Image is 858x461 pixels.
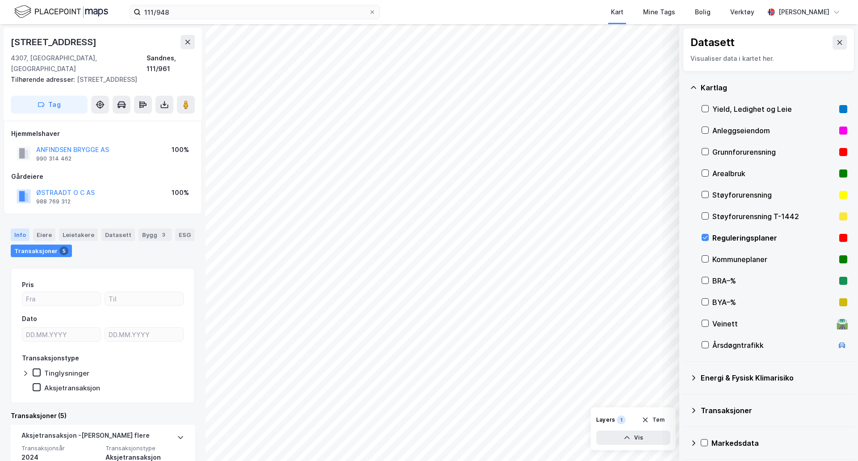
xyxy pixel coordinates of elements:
div: 1 [617,415,626,424]
div: Bygg [139,228,172,241]
div: Reguleringsplaner [712,233,836,243]
div: Støyforurensning [712,190,836,200]
div: 100% [172,187,189,198]
div: Datasett [101,228,135,241]
span: Transaksjonsår [21,444,100,452]
div: Eiere [33,228,55,241]
img: logo.f888ab2527a4732fd821a326f86c7f29.svg [14,4,108,20]
div: 3 [159,230,168,239]
div: ESG [175,228,194,241]
div: Verktøy [730,7,754,17]
div: Tinglysninger [44,369,89,377]
div: [STREET_ADDRESS] [11,35,98,49]
div: Transaksjoner (5) [11,410,195,421]
div: Transaksjoner [11,245,72,257]
div: Årsdøgntrafikk [712,340,833,351]
div: 100% [172,144,189,155]
span: Transaksjonstype [105,444,184,452]
div: Dato [22,313,37,324]
div: Kommuneplaner [712,254,836,265]
button: Tag [11,96,88,114]
div: Datasett [690,35,735,50]
div: 🛣️ [836,318,848,330]
div: Bolig [695,7,711,17]
div: Anleggseiendom [712,125,836,136]
div: Pris [22,279,34,290]
div: Gårdeiere [11,171,194,182]
div: Yield, Ledighet og Leie [712,104,836,114]
span: Tilhørende adresser: [11,76,77,83]
div: Transaksjonstype [22,353,79,364]
div: Markedsdata [711,438,847,448]
div: BYA–% [712,297,836,308]
div: Aksjetransaksjon [44,384,100,392]
div: Kontrollprogram for chat [813,418,858,461]
div: Transaksjoner [701,405,847,416]
input: Fra [22,292,101,305]
div: 5 [59,246,68,255]
div: Info [11,228,29,241]
div: Kart [611,7,623,17]
div: Grunnforurensning [712,147,836,157]
div: [STREET_ADDRESS] [11,74,188,85]
input: Søk på adresse, matrikkel, gårdeiere, leietakere eller personer [141,5,369,19]
div: 988 769 312 [36,198,71,205]
div: Hjemmelshaver [11,128,194,139]
button: Vis [596,431,670,445]
div: Visualiser data i kartet her. [690,53,847,64]
input: DD.MM.YYYY [22,328,101,341]
div: 4307, [GEOGRAPHIC_DATA], [GEOGRAPHIC_DATA] [11,53,147,74]
button: Tøm [636,413,670,427]
div: Kartlag [701,82,847,93]
div: Leietakere [59,228,98,241]
div: 990 314 462 [36,155,71,162]
div: Mine Tags [643,7,675,17]
div: Energi & Fysisk Klimarisiko [701,372,847,383]
div: Veinett [712,318,833,329]
div: Arealbruk [712,168,836,179]
input: Til [105,292,183,305]
div: [PERSON_NAME] [778,7,829,17]
div: BRA–% [712,275,836,286]
div: Layers [596,416,615,423]
div: Støyforurensning T-1442 [712,211,836,222]
div: Aksjetransaksjon - [PERSON_NAME] flere [21,430,150,444]
iframe: Chat Widget [813,418,858,461]
div: Sandnes, 111/961 [147,53,195,74]
input: DD.MM.YYYY [105,328,183,341]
